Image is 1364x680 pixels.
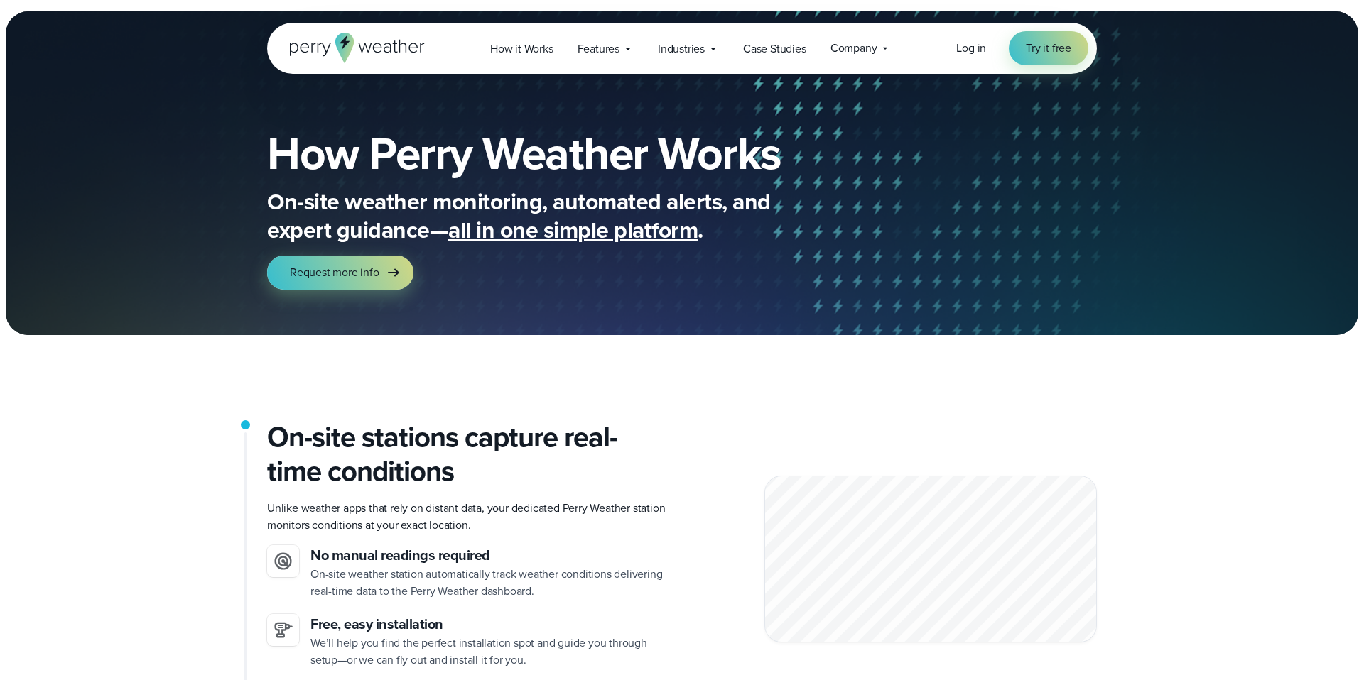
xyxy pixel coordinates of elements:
[956,40,986,56] span: Log in
[267,187,835,244] p: On-site weather monitoring, automated alerts, and expert guidance— .
[310,614,671,635] h3: Free, easy installation
[1009,31,1088,65] a: Try it free
[658,40,705,57] span: Industries
[1026,40,1071,57] span: Try it free
[490,40,553,57] span: How it Works
[478,34,565,63] a: How it Works
[448,213,698,247] span: all in one simple platform
[830,40,877,57] span: Company
[310,635,671,669] p: We’ll help you find the perfect installation spot and guide you through setup—or we can fly out a...
[310,566,671,600] p: On-site weather station automatically track weather conditions delivering real-time data to the P...
[310,545,671,566] h3: No manual readings required
[731,34,818,63] a: Case Studies
[956,40,986,57] a: Log in
[267,420,671,488] h2: On-site stations capture real-time conditions
[290,264,379,281] span: Request more info
[743,40,806,57] span: Case Studies
[267,131,884,176] h1: How Perry Weather Works
[267,500,671,534] p: Unlike weather apps that rely on distant data, your dedicated Perry Weather station monitors cond...
[578,40,619,57] span: Features
[267,256,413,290] a: Request more info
